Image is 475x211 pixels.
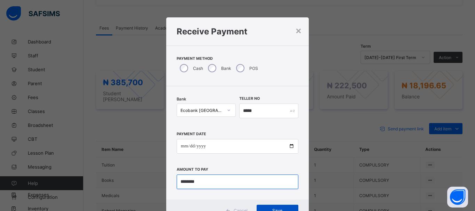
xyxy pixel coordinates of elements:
[177,26,298,36] h1: Receive Payment
[177,167,208,172] label: Amount to pay
[221,66,231,71] label: Bank
[177,132,206,136] label: Payment Date
[177,97,186,102] span: Bank
[239,96,260,101] label: Teller No
[447,187,468,208] button: Open asap
[180,108,223,113] div: Ecobank [GEOGRAPHIC_DATA] - [GEOGRAPHIC_DATA]
[249,66,258,71] label: POS
[295,24,302,36] div: ×
[177,56,298,61] span: Payment Method
[193,66,203,71] label: Cash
